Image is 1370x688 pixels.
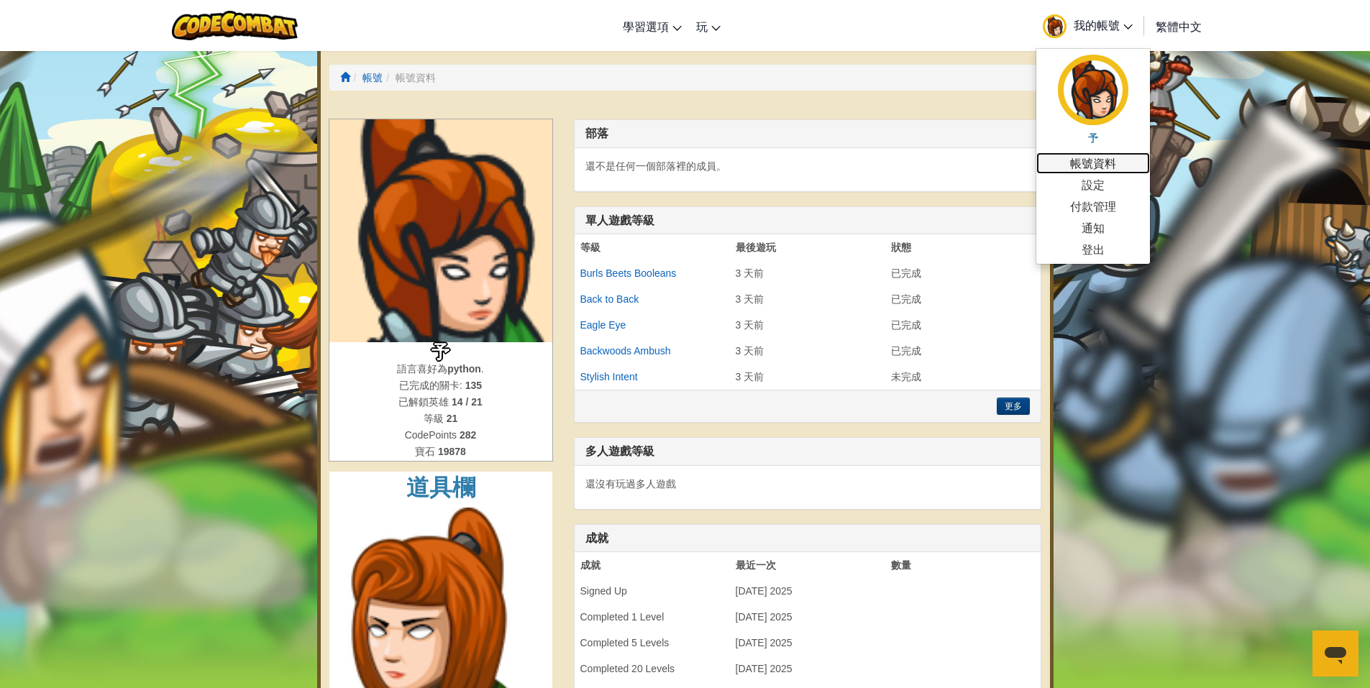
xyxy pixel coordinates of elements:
a: 繁體中文 [1148,6,1209,45]
a: 設定 [1036,174,1150,196]
span: 我的帳號 [1074,17,1133,32]
span: . [481,363,484,375]
span: CodePoints [405,429,460,441]
iframe: 開啟傳訊視窗按鈕，對話進行中 [1312,630,1358,676]
h5: 予 [1051,132,1136,143]
a: Burls Beets Booleans [580,267,677,279]
img: avatar [1058,55,1128,125]
td: 3 天前 [730,286,885,312]
td: Completed 5 Levels [575,630,730,656]
span: 學習選項 [623,19,669,34]
p: 還不是任何一個部落裡的成員。 [585,159,1030,173]
li: 帳號資料 [383,70,436,85]
strong: python [447,363,481,375]
a: 我的帳號 [1036,3,1140,48]
a: 登出 [1036,239,1150,260]
span: 已完成的關卡: [399,380,465,391]
a: Backwoods Ambush [580,345,671,357]
strong: 19878 [438,446,466,457]
img: avatar [1043,14,1067,38]
a: 予 [1036,52,1150,152]
p: 還沒有玩過多人遊戲 [585,477,1030,491]
strong: 14 / 21 [452,396,483,408]
span: 通知 [1082,219,1105,237]
td: 已完成 [885,260,1041,286]
span: 寶石 [415,446,438,457]
h3: 多人遊戲等級 [585,445,1030,458]
span: 玩 [696,19,708,34]
h3: 部落 [585,127,1030,140]
td: [DATE] 2025 [730,578,885,604]
th: 數量 [885,552,1041,578]
td: 3 天前 [730,338,885,364]
button: 更多 [997,398,1030,415]
th: 狀態 [885,234,1041,260]
td: [DATE] 2025 [730,604,885,630]
th: 成就 [575,552,730,578]
a: Stylish Intent [580,371,638,382]
a: 付款管理 [1036,196,1150,217]
td: 未完成 [885,364,1041,390]
td: [DATE] 2025 [730,630,885,656]
a: 通知 [1036,217,1150,239]
h3: 成就 [585,532,1030,545]
strong: 282 [460,429,476,441]
td: 已完成 [885,286,1041,312]
td: 已完成 [885,312,1041,338]
td: 3 天前 [730,260,885,286]
td: [DATE] 2025 [730,656,885,682]
a: Eagle Eye [580,319,626,331]
img: CodeCombat logo [172,11,298,40]
strong: 135 [465,380,482,391]
a: 帳號資料 [1036,152,1150,174]
span: 等級 [424,413,447,424]
td: 3 天前 [730,312,885,338]
span: 語言喜好為 [397,363,447,375]
a: 學習選項 [616,6,689,45]
span: 繁體中文 [1156,19,1202,34]
a: 玩 [689,6,728,45]
a: Back to Back [580,293,639,305]
a: 帳號 [362,72,383,83]
th: 最後遊玩 [730,234,885,260]
h3: 予 [329,342,552,362]
h2: 道具欄 [329,472,552,504]
td: 3 天前 [730,364,885,390]
td: Completed 20 Levels [575,656,730,682]
th: 最近一次 [730,552,885,578]
span: 已解鎖英雄 [398,396,452,408]
td: Completed 1 Level [575,604,730,630]
td: 已完成 [885,338,1041,364]
td: Signed Up [575,578,730,604]
strong: 21 [447,413,458,424]
h3: 單人遊戲等級 [585,214,1030,227]
th: 等級 [575,234,730,260]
